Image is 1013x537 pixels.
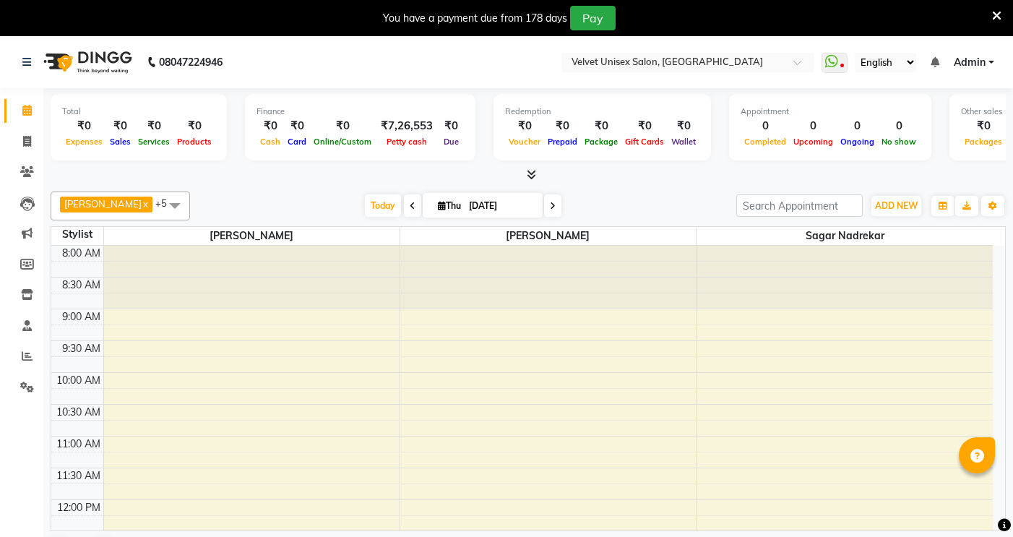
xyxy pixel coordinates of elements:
[284,137,310,147] span: Card
[59,341,103,356] div: 9:30 AM
[741,137,790,147] span: Completed
[790,118,837,134] div: 0
[440,137,462,147] span: Due
[37,42,136,82] img: logo
[62,118,106,134] div: ₹0
[59,309,103,325] div: 9:00 AM
[310,137,375,147] span: Online/Custom
[62,106,215,118] div: Total
[741,118,790,134] div: 0
[954,55,986,70] span: Admin
[64,198,142,210] span: [PERSON_NAME]
[284,118,310,134] div: ₹0
[961,137,1006,147] span: Packages
[505,106,699,118] div: Redemption
[257,118,284,134] div: ₹0
[53,405,103,420] div: 10:30 AM
[790,137,837,147] span: Upcoming
[383,137,431,147] span: Petty cash
[59,246,103,261] div: 8:00 AM
[59,278,103,293] div: 8:30 AM
[875,200,918,211] span: ADD NEW
[104,227,400,245] span: [PERSON_NAME]
[142,198,148,210] a: x
[365,194,401,217] span: Today
[621,137,668,147] span: Gift Cards
[53,373,103,388] div: 10:00 AM
[878,137,920,147] span: No show
[668,137,699,147] span: Wallet
[106,137,134,147] span: Sales
[375,118,439,134] div: ₹7,26,553
[581,118,621,134] div: ₹0
[257,106,464,118] div: Finance
[155,197,178,209] span: +5
[621,118,668,134] div: ₹0
[53,468,103,484] div: 11:30 AM
[62,137,106,147] span: Expenses
[878,118,920,134] div: 0
[544,118,581,134] div: ₹0
[544,137,581,147] span: Prepaid
[570,6,616,30] button: Pay
[465,195,537,217] input: 2025-09-04
[134,118,173,134] div: ₹0
[257,137,284,147] span: Cash
[871,196,921,216] button: ADD NEW
[741,106,920,118] div: Appointment
[173,137,215,147] span: Products
[173,118,215,134] div: ₹0
[697,227,993,245] span: sagar nadrekar
[668,118,699,134] div: ₹0
[952,479,999,523] iframe: chat widget
[310,118,375,134] div: ₹0
[505,137,544,147] span: Voucher
[505,118,544,134] div: ₹0
[837,118,878,134] div: 0
[961,118,1006,134] div: ₹0
[51,227,103,242] div: Stylist
[736,194,863,217] input: Search Appointment
[400,227,696,245] span: [PERSON_NAME]
[581,137,621,147] span: Package
[439,118,464,134] div: ₹0
[134,137,173,147] span: Services
[159,42,223,82] b: 08047224946
[383,11,567,26] div: You have a payment due from 178 days
[434,200,465,211] span: Thu
[837,137,878,147] span: Ongoing
[54,500,103,515] div: 12:00 PM
[106,118,134,134] div: ₹0
[53,437,103,452] div: 11:00 AM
